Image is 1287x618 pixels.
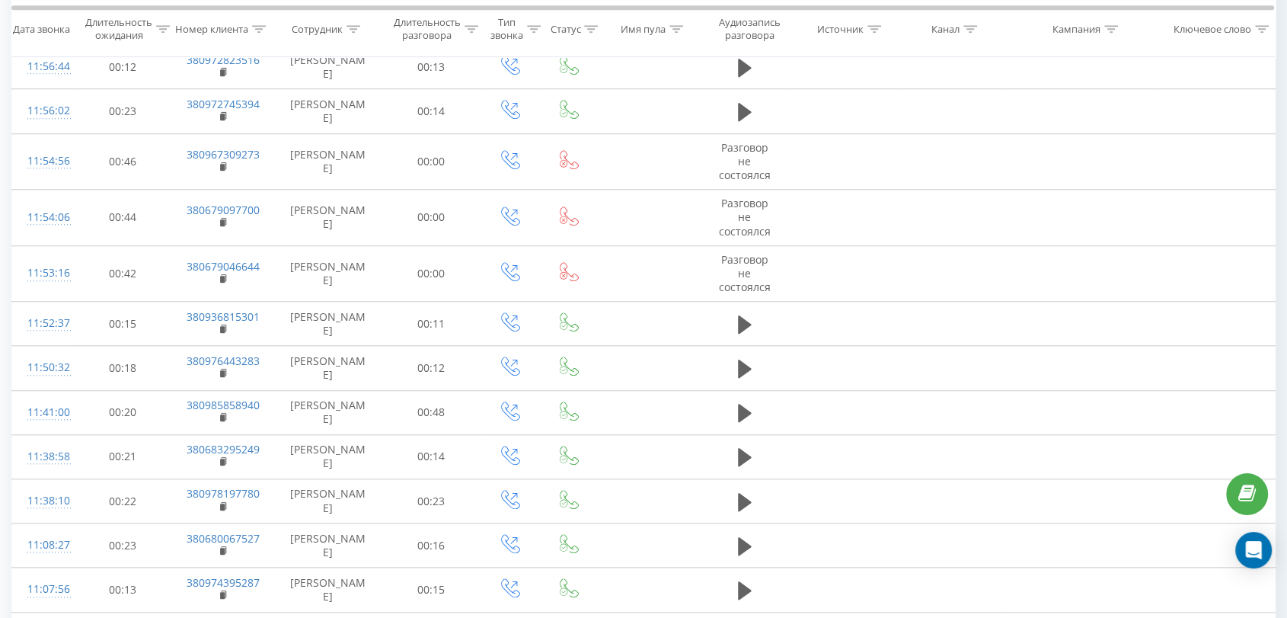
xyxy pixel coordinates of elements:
[273,434,382,479] td: [PERSON_NAME]
[382,524,480,568] td: 00:16
[273,346,382,390] td: [PERSON_NAME]
[13,22,70,35] div: Дата звонка
[85,16,152,42] div: Длительность ожидания
[382,89,480,133] td: 00:14
[490,16,523,42] div: Тип звонка
[74,434,171,479] td: 00:21
[1174,22,1251,35] div: Ключевое слово
[27,486,59,516] div: 11:38:10
[273,568,382,612] td: [PERSON_NAME]
[382,390,480,434] td: 00:48
[27,575,59,604] div: 11:07:56
[187,531,260,546] a: 380680067527
[187,398,260,412] a: 380985858940
[187,147,260,162] a: 380967309273
[74,390,171,434] td: 00:20
[175,22,248,35] div: Номер клиента
[27,203,59,232] div: 11:54:06
[74,89,171,133] td: 00:23
[74,245,171,302] td: 00:42
[27,530,59,560] div: 11:08:27
[273,133,382,190] td: [PERSON_NAME]
[382,302,480,346] td: 00:11
[27,146,59,176] div: 11:54:56
[74,479,171,524] td: 00:22
[382,133,480,190] td: 00:00
[187,575,260,590] a: 380974395287
[273,45,382,89] td: [PERSON_NAME]
[74,346,171,390] td: 00:18
[27,52,59,82] div: 11:56:44
[273,245,382,302] td: [PERSON_NAME]
[382,45,480,89] td: 00:13
[817,22,864,35] div: Источник
[187,309,260,324] a: 380936815301
[74,568,171,612] td: 00:13
[27,398,59,427] div: 11:41:00
[382,479,480,524] td: 00:23
[273,524,382,568] td: [PERSON_NAME]
[273,302,382,346] td: [PERSON_NAME]
[187,97,260,111] a: 380972745394
[273,390,382,434] td: [PERSON_NAME]
[187,203,260,217] a: 380679097700
[187,442,260,456] a: 380683295249
[187,53,260,67] a: 380972823516
[382,434,480,479] td: 00:14
[621,22,666,35] div: Имя пула
[550,22,580,35] div: Статус
[394,16,461,42] div: Длительность разговора
[27,258,59,288] div: 11:53:16
[1235,532,1272,568] div: Open Intercom Messenger
[382,568,480,612] td: 00:15
[382,190,480,246] td: 00:00
[187,354,260,368] a: 380976443283
[273,89,382,133] td: [PERSON_NAME]
[719,140,771,182] span: Разговор не состоялся
[27,442,59,472] div: 11:38:58
[74,302,171,346] td: 00:15
[27,309,59,338] div: 11:52:37
[931,22,960,35] div: Канал
[27,96,59,126] div: 11:56:02
[273,190,382,246] td: [PERSON_NAME]
[382,346,480,390] td: 00:12
[719,252,771,294] span: Разговор не состоялся
[74,45,171,89] td: 00:12
[273,479,382,524] td: [PERSON_NAME]
[74,190,171,246] td: 00:44
[711,16,787,42] div: Аудиозапись разговора
[292,22,343,35] div: Сотрудник
[27,353,59,383] div: 11:50:32
[382,245,480,302] td: 00:00
[187,486,260,501] a: 380978197780
[187,259,260,274] a: 380679046644
[74,524,171,568] td: 00:23
[1052,22,1100,35] div: Кампания
[719,196,771,238] span: Разговор не состоялся
[74,133,171,190] td: 00:46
